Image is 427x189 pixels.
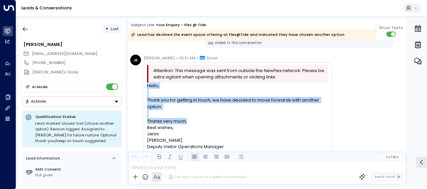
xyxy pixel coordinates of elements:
button: Actions [22,97,122,106]
div: AI Mode [32,83,48,90]
span: | [391,155,392,159]
span: Show Texts [379,25,403,31]
span: Subject Line: [131,22,155,27]
div: Hello, [147,82,328,89]
div: Thanks very much, [147,118,328,124]
div: Not given [35,172,120,178]
span: • [197,55,198,61]
a: Leads & Conversations [21,5,72,11]
button: Cc|Bcc [383,154,401,160]
div: Thank you for getting in touch, we have decided to move forwards with another option. [147,97,328,110]
div: Your enquiry - Flex @ Tide [156,22,206,28]
label: SMS Consent [35,167,120,172]
span: Attention: This message was sent from outside the NewFlex network. Please be extra vigilant when ... [153,67,326,80]
div: Lead Information [24,155,60,161]
div: Actions [25,99,46,104]
div: Lead has declined the event space offering at Flex@Tide and indicated they have chosen another op... [131,31,344,38]
span: Cc Bcc [386,155,399,159]
button: Undo [130,153,138,161]
div: The agent signature is added automatically [169,175,247,179]
div: Lead marked closed-lost (chose another option). Reason logged. Assigned to [PERSON_NAME] for futu... [35,121,118,144]
div: [PERSON_NAME]'s Globe [32,69,122,75]
div: Best wishes, [147,124,328,131]
div: Jenni [147,131,328,137]
span: [EMAIL_ADDRESS][DOMAIN_NAME] [32,51,97,56]
div: JB [130,55,141,65]
div: [PERSON_NAME] [23,41,122,48]
div: • [105,24,108,34]
a: Linked to this conversation [208,41,390,46]
span: 05:51 AM [179,55,195,61]
font: [PERSON_NAME] Deputy Visitor Operations Manager [147,137,224,149]
span: [PERSON_NAME] [144,55,175,61]
span: jenni.b@shakespearesglobe.com [32,51,97,57]
span: Lost [111,26,118,31]
span: Email [207,55,218,61]
div: [PHONE_NUMBER] [32,60,122,66]
p: Qualification Status [35,114,118,119]
span: • [176,55,178,61]
button: Redo [141,153,149,161]
div: Button group with a nested menu [22,97,122,106]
